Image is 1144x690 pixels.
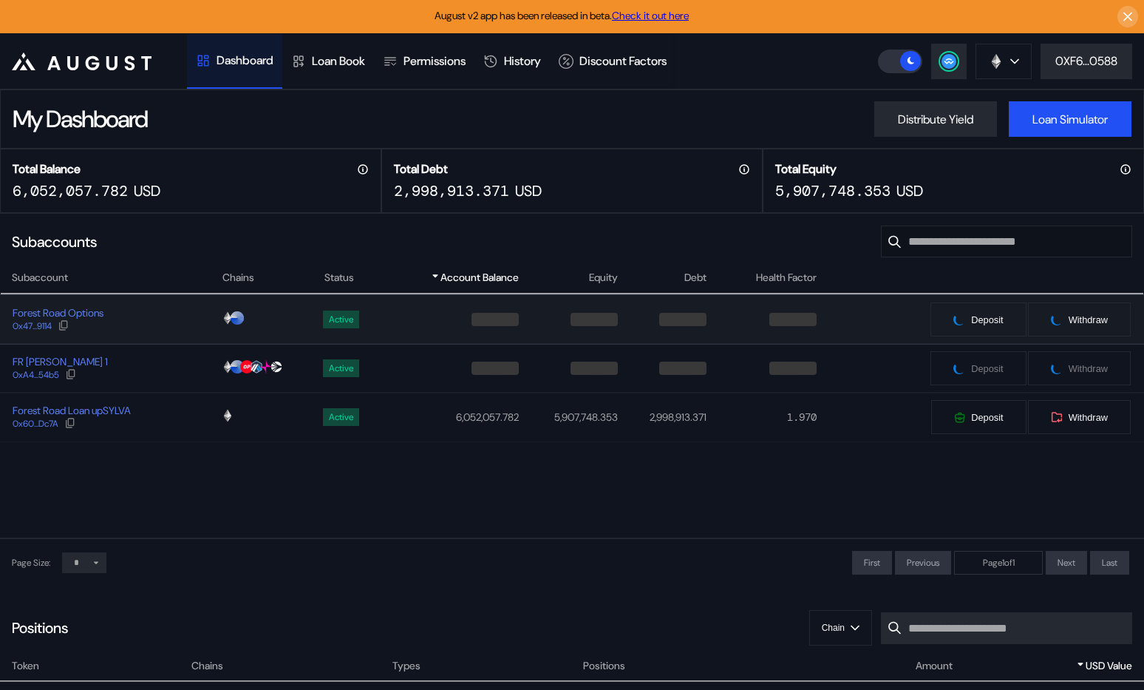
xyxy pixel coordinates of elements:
div: 6,052,057.782 [13,181,128,200]
span: Next [1058,557,1075,569]
div: Page Size: [12,557,50,569]
span: Withdraw [1069,363,1108,374]
div: History [504,53,541,69]
div: Active [329,412,353,422]
div: Discount Factors [579,53,667,69]
img: pending [1051,362,1063,374]
a: History [474,34,550,89]
button: pendingWithdraw [1027,302,1131,337]
img: chain logo [231,360,244,373]
span: USD Value [1086,658,1132,674]
span: Withdraw [1069,314,1108,325]
img: chain logo [231,311,244,325]
div: Forest Road Options [13,306,103,319]
div: USD [896,181,923,200]
img: chain logo [259,360,273,373]
button: First [852,551,892,575]
div: Forest Road Loan upSYLVA [13,404,131,417]
span: Withdraw [1069,412,1108,423]
div: Active [329,314,353,325]
div: 2,998,913.371 [394,181,509,200]
button: chain logo [976,44,1032,79]
a: Dashboard [187,34,282,89]
a: Loan Book [282,34,374,89]
img: chain logo [250,360,263,373]
div: USD [515,181,542,200]
button: Next [1046,551,1087,575]
a: Discount Factors [550,34,675,89]
span: Chains [222,270,254,285]
span: Amount [916,658,953,674]
div: 0x60...Dc7A [13,419,58,429]
h2: Total Balance [13,161,81,177]
div: Active [329,363,353,373]
img: chain logo [221,360,234,373]
td: 1.970 [707,393,817,442]
img: pending [1051,314,1063,325]
span: Debt [684,270,707,285]
span: August v2 app has been released in beta. [435,9,689,22]
img: chain logo [221,409,234,422]
div: 5,907,748.353 [775,181,891,200]
span: Deposit [971,412,1003,423]
span: Token [12,658,39,674]
span: First [864,557,880,569]
button: 0XF6...0588 [1041,44,1132,79]
a: Permissions [374,34,474,89]
td: 6,052,057.782 [383,393,520,442]
span: Page 1 of 1 [983,557,1015,569]
button: Loan Simulator [1009,101,1131,137]
span: Health Factor [756,270,817,285]
button: Distribute Yield [874,101,997,137]
td: 2,998,913.371 [619,393,707,442]
h2: Total Equity [775,161,837,177]
div: 0x47...9114 [13,321,52,331]
img: chain logo [270,360,283,373]
div: Distribute Yield [898,112,973,127]
button: Deposit [930,399,1026,435]
span: Chain [822,623,845,633]
button: pendingDeposit [930,302,1026,337]
span: Account Balance [440,270,519,285]
span: Subaccount [12,270,68,285]
div: FR [PERSON_NAME] 1 [13,355,108,368]
div: Loan Book [312,53,365,69]
div: Subaccounts [12,232,97,251]
span: Positions [583,658,625,674]
td: 5,907,748.353 [520,393,619,442]
span: Previous [907,557,939,569]
span: Last [1102,557,1117,569]
button: Previous [895,551,951,575]
div: Dashboard [217,53,273,68]
span: Deposit [971,314,1003,325]
div: Loan Simulator [1032,112,1108,127]
img: chain logo [240,360,253,373]
div: 0xA4...54b5 [13,370,59,380]
img: chain logo [221,311,234,325]
button: pendingWithdraw [1027,351,1131,386]
span: Chains [191,658,223,674]
div: Positions [12,618,68,637]
button: Last [1090,551,1129,575]
span: Types [392,658,421,674]
a: Check it out here [612,9,689,22]
span: Deposit [971,363,1003,374]
div: 0XF6...0588 [1055,53,1117,69]
img: chain logo [988,53,1004,70]
span: Equity [589,270,618,285]
button: pendingDeposit [930,351,1026,386]
div: Permissions [404,53,466,69]
span: Status [324,270,354,285]
button: Withdraw [1027,399,1131,435]
img: pending [953,362,965,374]
button: Chain [809,610,872,646]
div: USD [134,181,160,200]
div: My Dashboard [13,104,147,135]
h2: Total Debt [394,161,448,177]
img: pending [953,314,965,325]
